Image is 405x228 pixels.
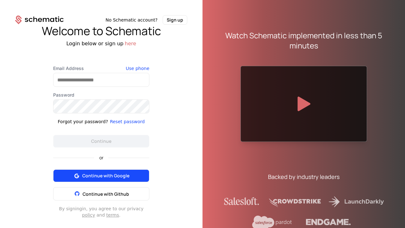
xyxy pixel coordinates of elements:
[83,191,129,197] span: Continue with Github
[53,187,149,200] button: Continue with Github
[53,65,149,72] label: Email Address
[268,172,340,181] div: Backed by industry leaders
[163,15,187,25] button: Sign up
[94,155,109,160] span: or
[53,135,149,148] button: Continue
[82,173,129,179] span: Continue with Google
[53,206,149,218] div: By signing in , you agree to our privacy and .
[53,92,149,98] label: Password
[106,212,119,218] a: terms
[82,212,95,218] a: policy
[105,17,158,23] span: No Schematic account?
[218,30,390,51] div: Watch Schematic implemented in less than 5 minutes
[58,118,108,125] div: Forgot your password?
[126,65,149,72] button: Use phone
[110,118,145,125] button: Reset password
[53,169,149,182] button: Continue with Google
[125,40,136,47] button: here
